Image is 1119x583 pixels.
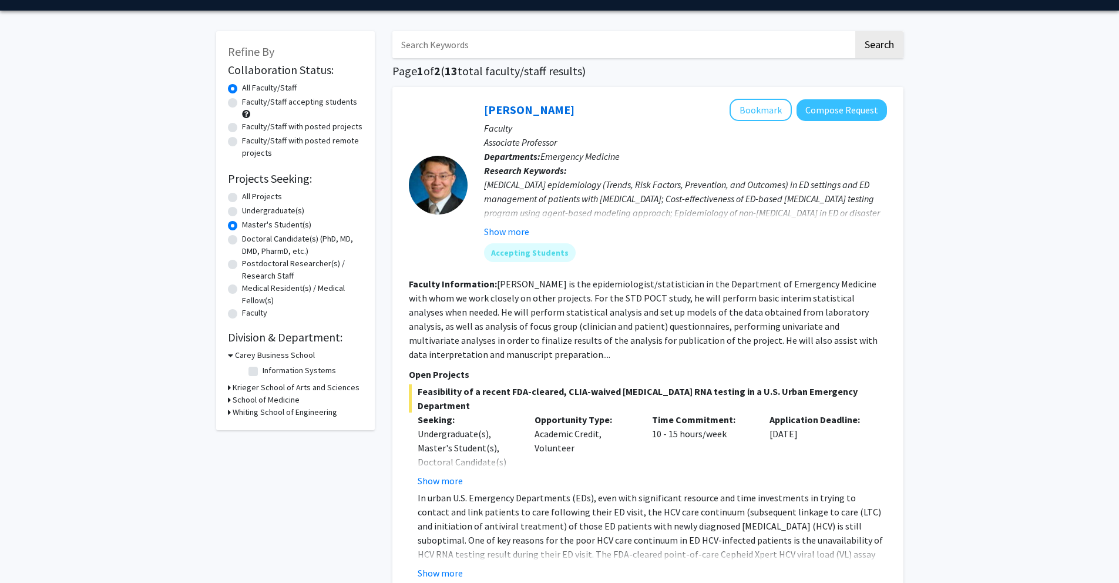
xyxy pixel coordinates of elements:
[535,413,634,427] p: Opportunity Type:
[409,384,887,413] span: Feasibility of a recent FDA-cleared, CLIA-waived [MEDICAL_DATA] RNA testing in a U.S. Urban Emerg...
[484,150,540,162] b: Departments:
[242,135,363,159] label: Faculty/Staff with posted remote projects
[484,177,887,234] div: [MEDICAL_DATA] epidemiology (Trends, Risk Factors, Prevention, and Outcomes) in ED settings and E...
[409,367,887,381] p: Open Projects
[418,427,518,497] div: Undergraduate(s), Master's Student(s), Doctoral Candidate(s) (PhD, MD, DMD, PharmD, etc.)
[228,44,274,59] span: Refine By
[9,530,50,574] iframe: Chat
[418,566,463,580] button: Show more
[242,257,363,282] label: Postdoctoral Researcher(s) / Research Staff
[233,381,359,394] h3: Krieger School of Arts and Sciences
[242,219,311,231] label: Master's Student(s)
[484,121,887,135] p: Faculty
[526,413,643,488] div: Academic Credit, Volunteer
[242,282,363,307] label: Medical Resident(s) / Medical Fellow(s)
[242,120,362,133] label: Faculty/Staff with posted projects
[417,63,424,78] span: 1
[242,307,267,319] label: Faculty
[233,394,300,406] h3: School of Medicine
[484,102,574,117] a: [PERSON_NAME]
[242,233,363,257] label: Doctoral Candidate(s) (PhD, MD, DMD, PharmD, etc.)
[540,150,620,162] span: Emergency Medicine
[409,278,878,360] fg-read-more: [PERSON_NAME] is the epidemiologist/statistician in the Department of Emergency Medicine with who...
[228,330,363,344] h2: Division & Department:
[855,31,903,58] button: Search
[484,243,576,262] mat-chip: Accepting Students
[228,63,363,77] h2: Collaboration Status:
[484,135,887,149] p: Associate Professor
[643,413,761,488] div: 10 - 15 hours/week
[242,96,357,108] label: Faculty/Staff accepting students
[242,205,304,217] label: Undergraduate(s)
[761,413,878,488] div: [DATE]
[228,172,363,186] h2: Projects Seeking:
[233,406,337,418] h3: Whiting School of Engineering
[392,64,903,78] h1: Page of ( total faculty/staff results)
[392,31,853,58] input: Search Keywords
[769,413,869,427] p: Application Deadline:
[652,413,752,427] p: Time Commitment:
[445,63,458,78] span: 13
[242,82,297,94] label: All Faculty/Staff
[242,190,282,203] label: All Projects
[484,225,529,239] button: Show more
[263,364,336,377] label: Information Systems
[434,63,441,78] span: 2
[409,278,497,290] b: Faculty Information:
[730,99,792,121] button: Add Yu-Hsiang Hsieh to Bookmarks
[235,349,315,361] h3: Carey Business School
[484,165,567,176] b: Research Keywords:
[418,474,463,488] button: Show more
[418,413,518,427] p: Seeking:
[797,99,887,121] button: Compose Request to Yu-Hsiang Hsieh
